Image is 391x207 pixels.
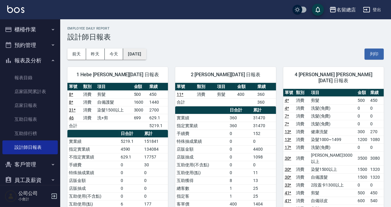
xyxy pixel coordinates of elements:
td: 450 [369,189,384,197]
td: 手續費 [175,130,228,137]
td: 洗髮(免費) [309,143,356,151]
th: 日合計 [119,130,143,138]
img: Person [5,190,17,202]
td: 300 [356,128,369,136]
th: 累計 [252,106,276,114]
td: 洗髮(免費) [309,112,356,120]
td: 消費 [295,143,309,151]
td: 消費 [295,181,309,189]
table: a dense table [67,83,168,130]
td: 629.1 [148,114,168,122]
td: 消費 [195,90,216,98]
td: 0 [252,137,276,145]
td: 0 [143,169,168,177]
th: 項目 [309,89,356,97]
button: 昨天 [86,49,105,60]
th: 單號 [67,83,82,91]
td: 不指定實業績 [67,153,119,161]
td: 0 [356,120,369,128]
td: 互助獲得 [175,177,228,184]
td: 1080 [369,136,384,143]
td: 0 [143,177,168,184]
td: 540 [369,197,384,205]
td: 消費 [295,165,309,173]
td: 合計 [175,98,195,106]
button: 客戶管理 [2,157,58,172]
td: 0 [228,145,252,153]
td: 自備護髮 [96,98,132,106]
td: 360 [228,122,252,130]
td: 1500 [356,173,369,181]
td: 指定實業績 [175,122,228,130]
td: 0 [119,184,143,192]
td: 0 [356,181,369,189]
button: 名留總店 [327,4,358,16]
a: 互助排行榜 [2,127,58,140]
td: 消費 [295,197,309,205]
td: 消費 [295,173,309,181]
p: 小會計 [18,196,49,202]
td: 1320 [369,165,384,173]
td: 400 [236,90,256,98]
a: 報表目錄 [2,71,58,85]
button: 櫃檯作業 [2,22,58,37]
td: 0 [119,161,143,169]
td: 8 [228,177,252,184]
td: 消費 [295,136,309,143]
td: 洗+剪 [96,114,132,122]
td: 0 [143,184,168,192]
td: 0 [369,104,384,112]
a: 店家區間累計表 [2,85,58,99]
span: 4 [PERSON_NAME] [PERSON_NAME][DATE] 日報表 [290,72,377,84]
td: 特殊抽成業績 [175,137,228,145]
th: 項目 [96,83,132,91]
td: 600 [356,197,369,205]
td: 互助使用(不含點) [175,161,228,169]
td: 151841 [143,137,168,145]
a: 互助日報表 [2,112,58,126]
div: 名留總店 [337,6,356,14]
td: 0 [228,169,252,177]
th: 類別 [82,83,96,91]
th: 業績 [148,83,168,91]
td: 總客數 [175,184,228,192]
td: 店販抽成 [175,153,228,161]
td: 染髮1500以上 [96,106,132,114]
td: 13 [252,177,276,184]
a: 46 [69,115,74,120]
td: 30 [143,161,168,169]
td: 1500 [356,165,369,173]
td: 消費 [295,128,309,136]
td: 11 [252,169,276,177]
td: 2700 [148,106,168,114]
th: 單號 [175,83,195,91]
td: 31470 [252,114,276,122]
th: 金額 [236,83,256,91]
td: 互助使用(點) [175,169,228,177]
button: 列印 [365,49,384,60]
button: 前天 [67,49,86,60]
td: 合計 [67,122,82,130]
td: 0 [252,161,276,169]
td: 4400 [252,145,276,153]
td: 染髮1000~1499 [309,136,356,143]
th: 業績 [369,89,384,97]
td: 500 [356,96,369,104]
td: 0 [228,153,252,161]
td: 消費 [295,96,309,104]
td: 2段蓋卡1300以上 [309,181,356,189]
td: 0 [228,137,252,145]
td: 自備護髮 [309,173,356,181]
td: 消費 [295,189,309,197]
td: 0 [119,169,143,177]
td: 0 [228,130,252,137]
td: 0 [143,192,168,200]
td: 1200 [356,136,369,143]
span: 1 Hebe [PERSON_NAME][DATE] 日報表 [75,72,161,78]
td: 0 [119,177,143,184]
td: 1600 [132,98,148,106]
td: 1 [228,192,252,200]
td: 360 [256,98,276,106]
td: 消費 [295,151,309,165]
td: 手續費 [67,161,119,169]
